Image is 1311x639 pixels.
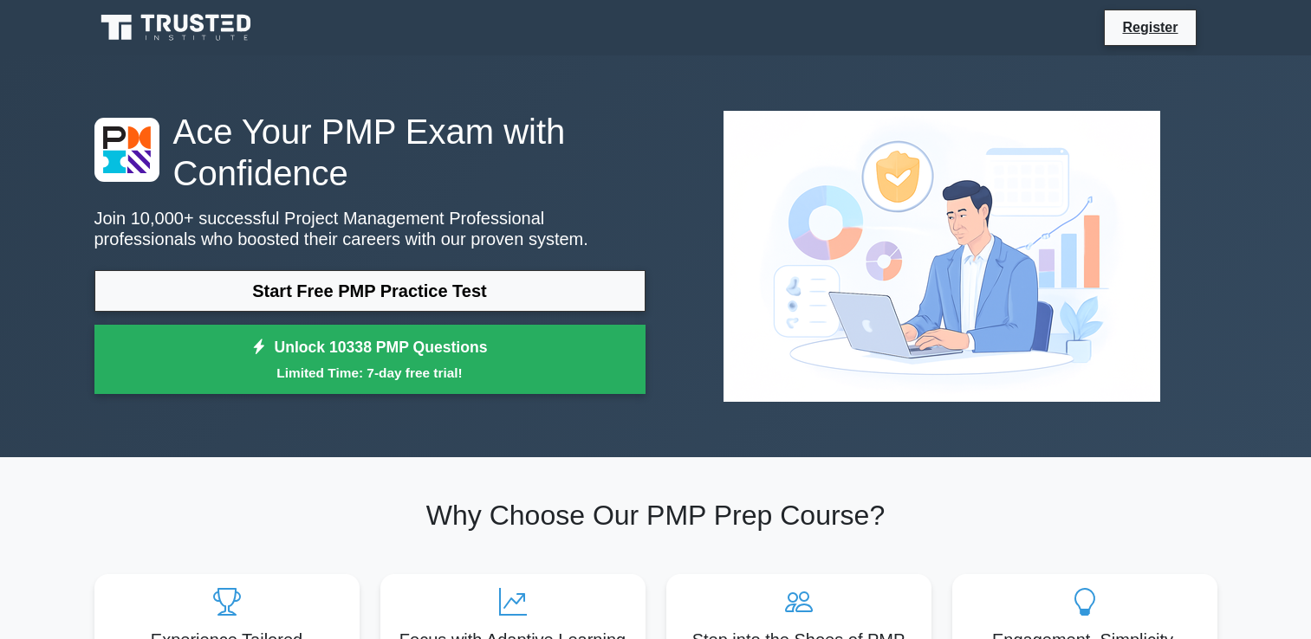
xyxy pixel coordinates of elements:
h1: Ace Your PMP Exam with Confidence [94,111,646,194]
a: Start Free PMP Practice Test [94,270,646,312]
p: Join 10,000+ successful Project Management Professional professionals who boosted their careers w... [94,208,646,249]
a: Register [1112,16,1188,38]
a: Unlock 10338 PMP QuestionsLimited Time: 7-day free trial! [94,325,646,394]
small: Limited Time: 7-day free trial! [116,363,624,383]
h2: Why Choose Our PMP Prep Course? [94,499,1217,532]
img: Project Management Professional Preview [710,97,1174,416]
